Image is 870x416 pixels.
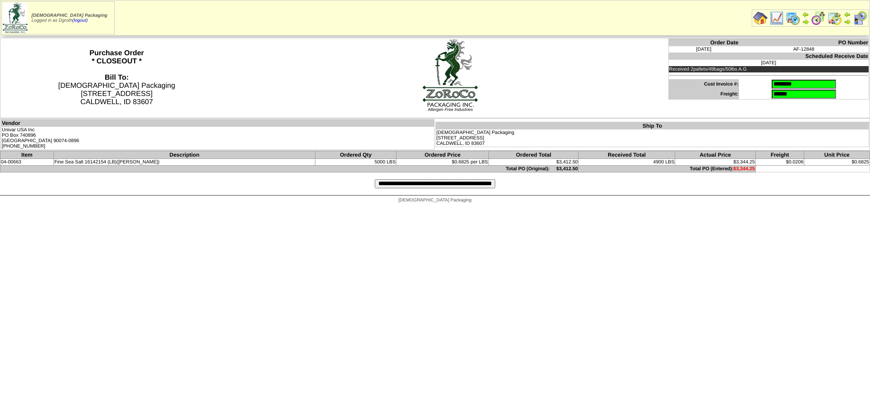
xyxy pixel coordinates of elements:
[315,151,396,159] th: Ordered Qty
[315,159,396,166] td: 5000 LBS
[755,151,804,159] th: Freight
[32,13,107,23] span: Logged in as Dgroth
[1,120,435,127] th: Vendor
[844,11,851,18] img: arrowleft.gif
[488,159,578,166] td: $3,412.50
[733,166,754,172] span: $3,344.25
[668,79,739,89] td: Cust Invoice #:
[0,159,54,166] td: 04-00663
[668,66,869,72] td: Received 2pallets/49bags/50lbs A.G
[786,159,804,165] span: $0.0206
[579,166,756,172] td: Total PO (Entered):
[827,11,842,25] img: calendarinout.gif
[579,159,675,166] td: 4900 LBS
[32,13,107,18] span: [DEMOGRAPHIC_DATA] Packaging
[769,11,784,25] img: line_graph.gif
[739,46,869,53] td: AF-12848
[804,159,870,166] td: $0.6825
[733,159,754,165] span: $3,344.25
[105,74,129,81] strong: Bill To:
[396,151,489,159] th: Ordered Price
[53,151,315,159] th: Description
[0,166,579,172] td: Total PO (Original): $3,412.50
[675,151,756,159] th: Actual Price
[668,60,869,66] td: [DATE]
[668,39,739,47] th: Order Date
[398,198,471,203] span: [DEMOGRAPHIC_DATA] Packaging
[853,11,867,25] img: calendarcustomer.gif
[811,11,826,25] img: calendarblend.gif
[786,11,800,25] img: calendarprod.gif
[428,107,473,112] span: Allergen Free Industries
[668,53,869,60] th: Scheduled Receive Date
[436,129,869,147] td: [DEMOGRAPHIC_DATA] Packaging [STREET_ADDRESS] CALDWELL, ID 83607
[422,38,478,107] img: logoBig.jpg
[1,127,435,150] td: Univar USA Inc PO Box 740896 [GEOGRAPHIC_DATA] 90074-0896 [PHONE_NUMBER]
[804,151,870,159] th: Unit Price
[753,11,768,25] img: home.gif
[3,3,28,33] img: zoroco-logo-small.webp
[0,151,54,159] th: Item
[579,151,675,159] th: Received Total
[668,46,739,53] td: [DATE]
[844,18,851,25] img: arrowright.gif
[739,39,869,47] th: PO Number
[53,159,315,166] td: Fine Sea Salt 16142154 (LB)([PERSON_NAME])
[436,122,869,130] th: Ship To
[488,151,578,159] th: Ordered Total
[0,38,233,118] th: Purchase Order * CLOSEOUT *
[668,89,739,100] td: Freight:
[58,74,175,106] span: [DEMOGRAPHIC_DATA] Packaging [STREET_ADDRESS] CALDWELL, ID 83607
[802,18,809,25] img: arrowright.gif
[72,18,88,23] a: (logout)
[396,159,489,166] td: $0.6825 per LBS
[802,11,809,18] img: arrowleft.gif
